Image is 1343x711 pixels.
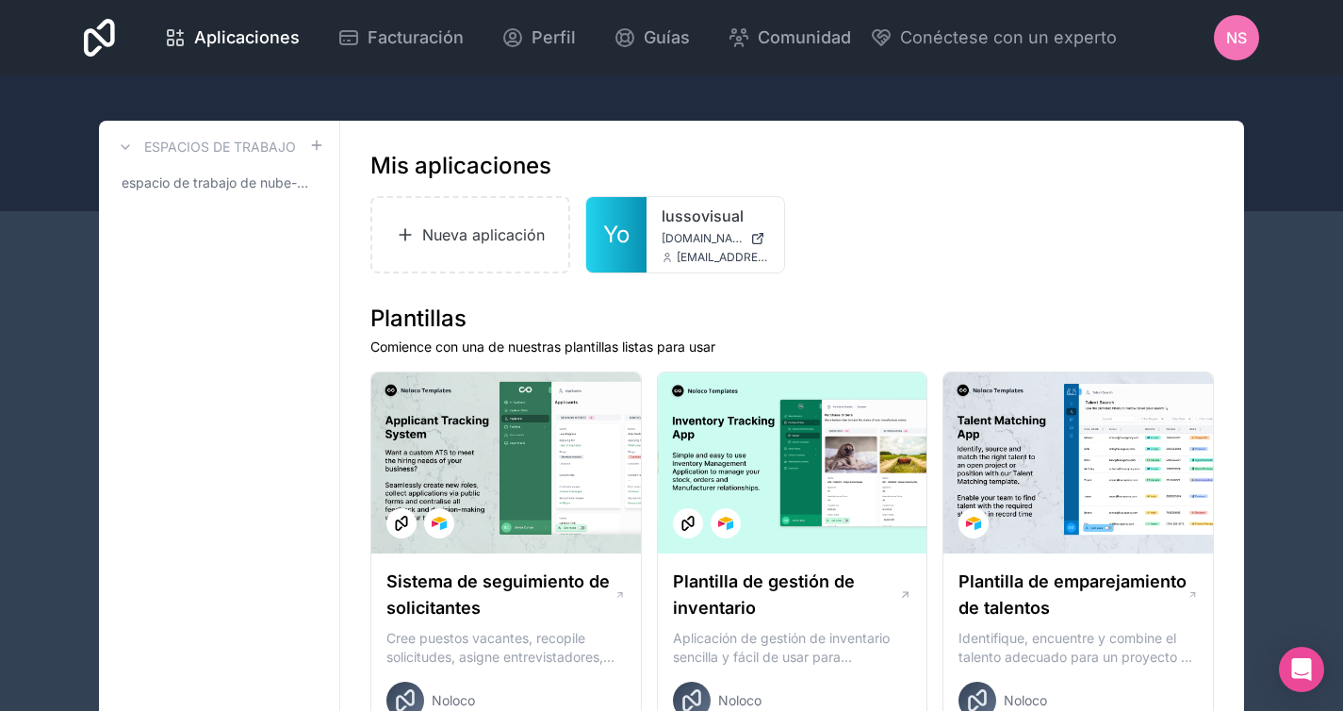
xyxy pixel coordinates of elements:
div: Abrir Intercom Messenger [1279,647,1324,692]
font: Plantilla de emparejamiento de talentos [958,571,1187,618]
font: Perfil [532,27,576,47]
a: Yo [586,197,647,273]
font: espacio de trabajo de nube-web-studio [122,174,367,190]
a: Aplicaciones [149,17,315,58]
font: Plantilla de gestión de inventario [673,571,855,618]
img: Logotipo de Airtable [966,516,981,531]
a: Perfil [486,17,591,58]
a: Comunidad [712,17,866,58]
font: Sistema de seguimiento de solicitantes [386,571,610,618]
font: Facturación [368,27,464,47]
font: Mis aplicaciones [370,152,551,179]
font: Yo [603,221,630,248]
a: [DOMAIN_NAME] [662,231,769,246]
font: [DOMAIN_NAME] [662,231,753,245]
a: Espacios de trabajo [114,136,296,158]
font: Aplicaciones [194,27,300,47]
img: Logotipo de Airtable [432,516,447,531]
font: Nueva aplicación [422,225,545,244]
font: [EMAIL_ADDRESS][DOMAIN_NAME] [677,250,868,264]
font: Plantillas [370,305,467,332]
a: espacio de trabajo de nube-web-studio [114,166,324,200]
font: Espacios de trabajo [144,139,296,155]
font: Identifique, encuentre y combine el talento adecuado para un proyecto o puesto vacante con nuestr... [958,630,1192,703]
a: lussovisual [662,205,769,227]
font: Comunidad [758,27,851,47]
font: Noloco [432,692,475,708]
font: NS [1226,28,1247,47]
font: Aplicación de gestión de inventario sencilla y fácil de usar para administrar sus existencias, pe... [673,630,908,703]
font: Guías [644,27,690,47]
font: Comience con una de nuestras plantillas listas para usar [370,339,715,355]
a: Facturación [322,17,479,58]
a: Guías [598,17,705,58]
img: Logotipo de Airtable [718,516,733,531]
font: Noloco [1004,692,1047,708]
font: lussovisual [662,207,744,225]
font: Noloco [718,692,762,708]
font: Conéctese con un experto [900,27,1117,47]
a: Nueva aplicación [370,196,570,273]
button: Conéctese con un experto [870,25,1117,51]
